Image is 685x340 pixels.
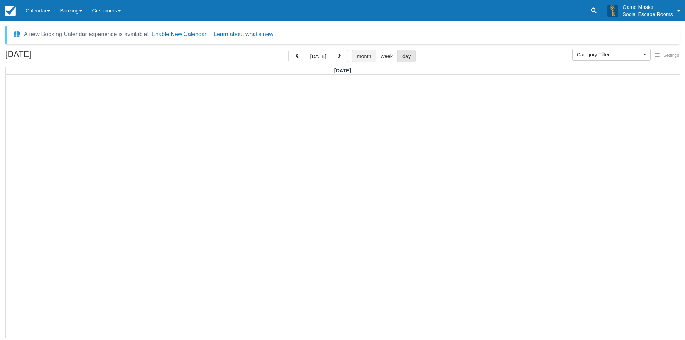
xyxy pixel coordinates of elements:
img: checkfront-main-nav-mini-logo.png [5,6,16,16]
h2: [DATE] [5,50,96,63]
button: Settings [651,50,683,61]
img: A3 [607,5,618,16]
p: Social Escape Rooms [623,11,673,18]
button: month [352,50,376,62]
span: Category Filter [577,51,641,58]
button: day [397,50,416,62]
button: [DATE] [305,50,331,62]
span: Settings [664,53,679,58]
a: Learn about what's new [214,31,273,37]
span: [DATE] [334,68,351,73]
p: Game Master [623,4,673,11]
button: Category Filter [572,49,651,61]
div: A new Booking Calendar experience is available! [24,30,149,39]
span: | [209,31,211,37]
button: Enable New Calendar [152,31,207,38]
button: week [376,50,398,62]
